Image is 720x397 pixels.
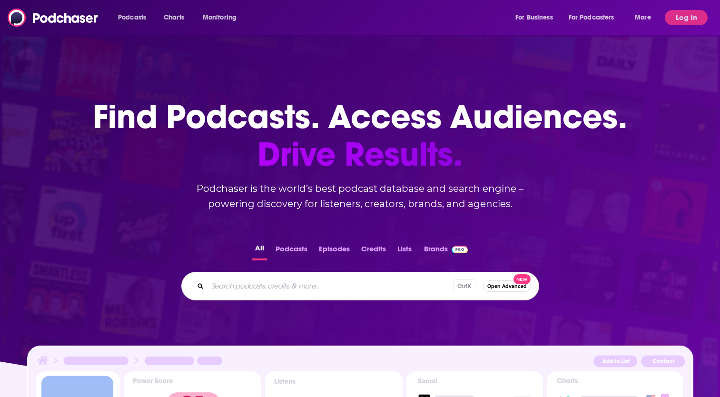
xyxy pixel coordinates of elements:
[158,10,190,25] a: Charts
[562,10,628,25] button: open menu
[203,11,237,24] span: Monitoring
[252,242,267,260] button: All
[513,274,531,284] span: New
[111,10,158,25] button: open menu
[316,242,353,260] button: Episodes
[37,288,684,363] span: podcast sponsors and advertiser tracking
[395,242,414,260] button: Lists
[170,181,551,211] h2: Podchaser is the world’s best podcast database and search engine – powering discovery for listene...
[483,280,531,292] button: Open AdvancedNew
[93,136,627,173] span: Drive Results.
[665,10,708,25] button: Log In
[635,11,651,24] span: More
[509,10,565,25] button: open menu
[424,242,468,260] a: BrandsPodchaser Pro
[36,354,685,371] img: Podcast Insights Header
[358,242,389,260] button: Credits
[181,272,539,300] div: Search podcasts, credits, & more...
[628,10,663,25] button: open menu
[118,11,146,24] span: Podcasts
[515,11,553,24] span: For Business
[452,246,468,253] img: Podchaser Pro
[8,9,99,27] img: Podchaser - Follow, Share and Rate Podcasts
[196,10,249,25] button: open menu
[273,242,310,260] button: Podcasts
[569,11,614,24] span: For Podcasters
[453,279,475,293] span: Ctrl K
[93,98,627,173] h1: Find Podcasts. Access Audiences.
[207,278,453,294] input: Search podcasts, credits, & more...
[487,284,527,289] span: Open Advanced
[164,11,184,24] span: Charts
